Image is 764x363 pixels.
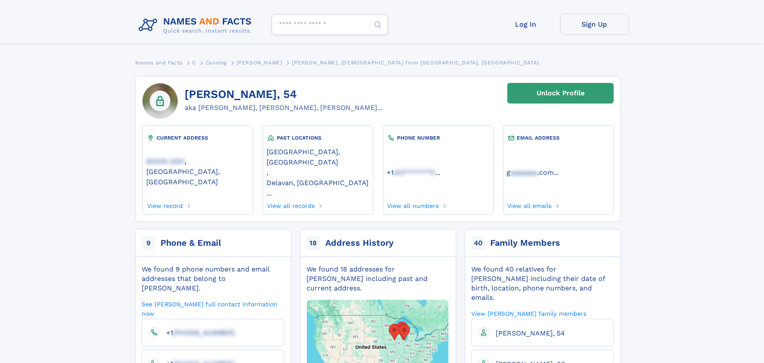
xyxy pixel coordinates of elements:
span: [PERSON_NAME] [236,60,282,66]
span: [PERSON_NAME], [DEMOGRAPHIC_DATA] from [GEOGRAPHIC_DATA], [GEOGRAPHIC_DATA] [292,60,539,66]
a: Canning [206,57,227,68]
div: Phone & Email [161,237,221,249]
a: Log In [491,14,560,35]
a: View record [146,200,183,209]
h1: [PERSON_NAME], 54 [185,88,382,101]
span: 40 [471,236,485,250]
a: ... [507,168,610,177]
div: We found 9 phone numbers and email addresses that belong to [PERSON_NAME]. [142,265,284,293]
a: ... [387,168,490,177]
a: View all emails [507,200,552,209]
div: PHONE NUMBER [387,134,490,142]
span: Canning [206,60,227,66]
a: 60025-2201, [GEOGRAPHIC_DATA], [GEOGRAPHIC_DATA] [146,156,249,186]
a: [GEOGRAPHIC_DATA], [GEOGRAPHIC_DATA] [267,147,370,166]
a: Unlock Profile [507,83,614,104]
a: Names and Facts [135,57,182,68]
span: 60025-2201 [146,157,185,165]
div: PAST LOCATIONS [267,134,370,142]
a: [PERSON_NAME] [236,57,282,68]
div: CURRENT ADDRESS [146,134,249,142]
a: [PERSON_NAME], 54 [489,329,565,337]
a: View all records [267,200,315,209]
span: aaaaaaa [511,168,538,177]
div: Family Members [490,237,560,249]
a: +1[PHONE_NUMBER] [159,328,235,336]
div: We found 40 relatives for [PERSON_NAME] including their date of birth, location, phone numbers, a... [471,265,614,302]
a: Sign Up [560,14,629,35]
div: We found 18 addresses for [PERSON_NAME] including past and current address. [306,265,449,293]
div: , [267,142,370,200]
div: Unlock Profile [537,83,585,103]
div: Address History [325,237,394,249]
a: See [PERSON_NAME] full contact information now [142,300,284,317]
a: View all numbers [387,200,439,209]
span: [PHONE_NUMBER] [173,329,235,337]
span: 18 [306,236,320,250]
a: Delavan, [GEOGRAPHIC_DATA] [267,178,369,187]
a: ... [267,189,370,197]
span: [PERSON_NAME], 54 [496,329,565,337]
span: 9 [142,236,155,250]
button: Search Button [367,14,388,35]
a: View [PERSON_NAME] family members [471,309,586,317]
div: aka [PERSON_NAME], [PERSON_NAME], [PERSON_NAME]... [185,103,382,113]
div: EMAIL ADDRESS [507,134,610,142]
span: C [192,60,196,66]
img: Logo Names and Facts [135,14,259,37]
a: gaaaaaaa.com [507,168,554,177]
input: search input [272,14,388,35]
a: C [192,57,196,68]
